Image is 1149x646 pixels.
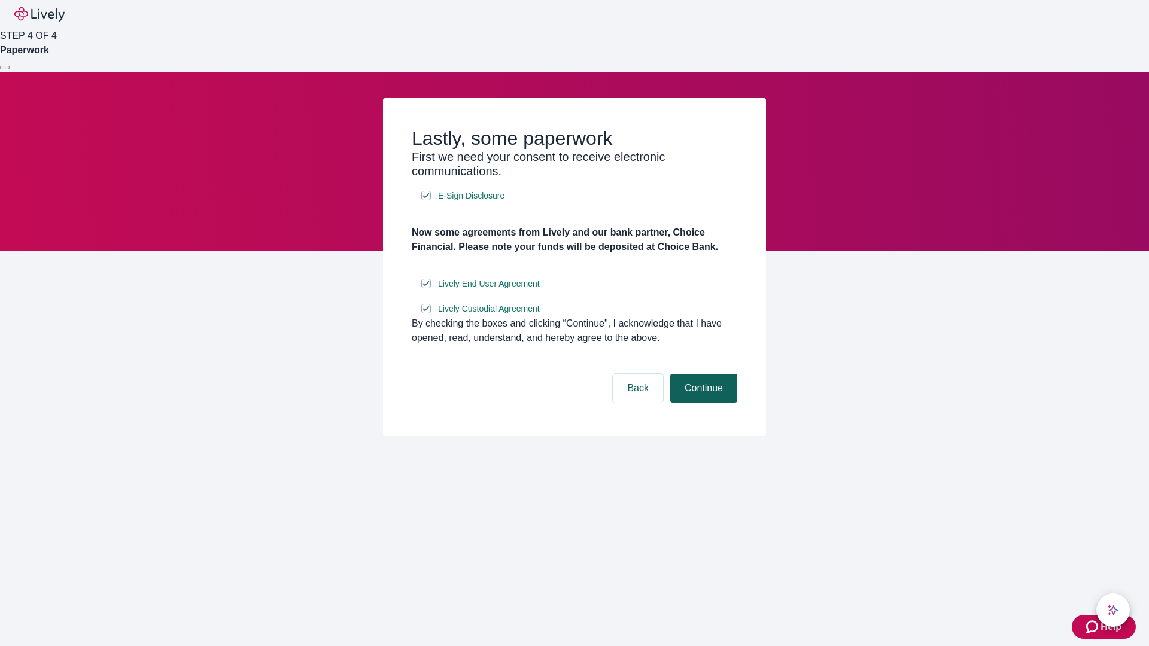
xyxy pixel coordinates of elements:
[436,276,542,291] a: e-sign disclosure document
[436,188,507,203] a: e-sign disclosure document
[412,316,737,345] div: By checking the boxes and clicking “Continue", I acknowledge that I have opened, read, understand...
[438,190,504,202] span: E-Sign Disclosure
[412,150,737,178] h3: First we need your consent to receive electronic communications.
[1072,615,1136,639] button: Zendesk support iconHelp
[613,374,663,403] button: Back
[438,278,540,290] span: Lively End User Agreement
[1107,604,1119,616] svg: Lively AI Assistant
[438,303,540,315] span: Lively Custodial Agreement
[1086,620,1101,634] svg: Zendesk support icon
[14,7,65,22] img: Lively
[436,301,542,316] a: e-sign disclosure document
[1096,593,1130,627] button: chat
[1101,620,1121,634] span: Help
[412,127,737,150] h2: Lastly, some paperwork
[670,374,737,403] button: Continue
[412,226,737,254] h4: Now some agreements from Lively and our bank partner, Choice Financial. Please note your funds wi...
